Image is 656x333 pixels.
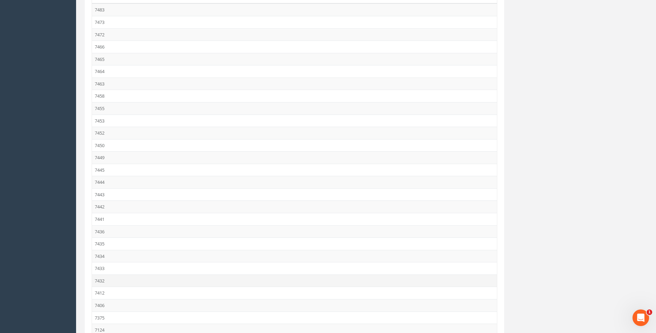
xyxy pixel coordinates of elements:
[92,262,497,274] td: 7433
[92,188,497,201] td: 7443
[92,225,497,238] td: 7436
[92,250,497,262] td: 7434
[92,312,497,324] td: 7375
[92,151,497,164] td: 7449
[92,164,497,176] td: 7445
[92,115,497,127] td: 7453
[92,90,497,102] td: 7458
[92,127,497,139] td: 7452
[92,53,497,65] td: 7465
[92,299,497,312] td: 7406
[92,139,497,152] td: 7450
[92,3,497,16] td: 7483
[92,200,497,213] td: 7442
[92,102,497,115] td: 7455
[92,213,497,225] td: 7441
[92,287,497,299] td: 7412
[92,16,497,28] td: 7473
[647,309,652,315] span: 1
[632,309,649,326] iframe: Intercom live chat
[92,274,497,287] td: 7432
[92,78,497,90] td: 7463
[92,40,497,53] td: 7466
[92,237,497,250] td: 7435
[92,65,497,78] td: 7464
[92,176,497,188] td: 7444
[92,28,497,41] td: 7472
